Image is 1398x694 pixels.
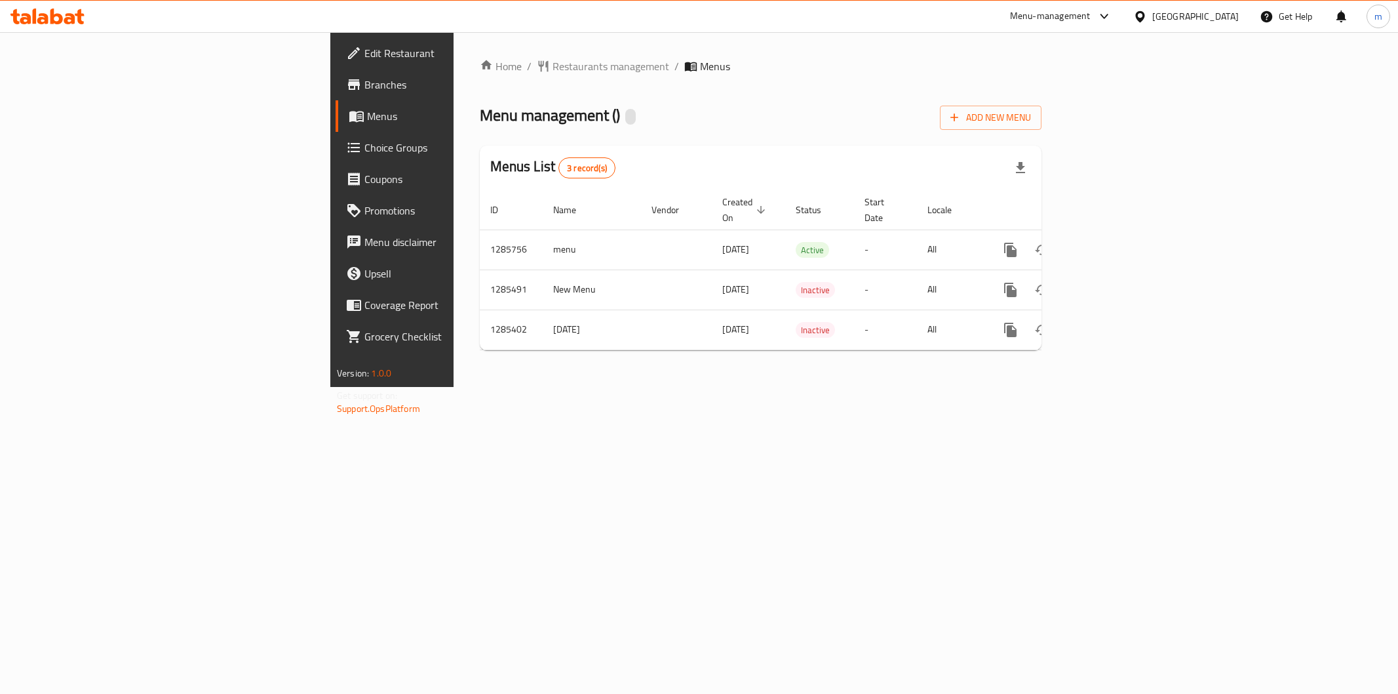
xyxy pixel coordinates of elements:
button: Change Status [1026,314,1058,346]
div: [GEOGRAPHIC_DATA] [1152,9,1239,24]
span: Name [553,202,593,218]
div: Export file [1005,152,1036,184]
span: Restaurants management [553,58,669,74]
a: Upsell [336,258,564,289]
span: Active [796,243,829,258]
button: Change Status [1026,274,1058,306]
span: Version: [337,365,369,382]
span: Vendor [651,202,696,218]
th: Actions [984,190,1131,230]
span: Menus [367,108,553,124]
span: Inactive [796,283,835,298]
div: Active [796,242,829,258]
a: Coupons [336,163,564,195]
h2: Menus List [490,157,615,178]
span: [DATE] [722,281,749,298]
td: - [854,310,917,350]
span: Created On [722,194,769,226]
span: Choice Groups [364,140,553,155]
td: - [854,270,917,310]
button: more [995,234,1026,266]
a: Restaurants management [537,58,669,74]
a: Menu disclaimer [336,226,564,258]
div: Menu-management [1010,9,1091,24]
span: Inactive [796,323,835,338]
a: Branches [336,69,564,100]
td: All [917,230,984,270]
a: Menus [336,100,564,132]
td: - [854,230,917,270]
span: Upsell [364,266,553,281]
span: Start Date [864,194,901,226]
button: more [995,314,1026,346]
span: Coupons [364,171,553,187]
button: Add New Menu [940,106,1041,130]
a: Promotions [336,195,564,226]
a: Choice Groups [336,132,564,163]
span: ID [490,202,515,218]
a: Grocery Checklist [336,321,564,352]
button: more [995,274,1026,306]
span: Menu management ( ) [480,100,620,130]
span: Add New Menu [950,110,1031,126]
span: [DATE] [722,241,749,258]
span: 1.0.0 [371,365,391,382]
a: Coverage Report [336,289,564,321]
span: Get support on: [337,387,397,404]
div: Total records count [558,157,615,178]
span: Menus [700,58,730,74]
td: New Menu [543,270,641,310]
td: All [917,270,984,310]
span: Status [796,202,838,218]
td: menu [543,230,641,270]
button: Change Status [1026,234,1058,266]
nav: breadcrumb [480,58,1041,74]
span: Edit Restaurant [364,45,553,61]
a: Edit Restaurant [336,37,564,69]
table: enhanced table [480,190,1131,350]
span: m [1374,9,1382,24]
span: Promotions [364,203,553,218]
a: Support.OpsPlatform [337,400,420,417]
span: Branches [364,77,553,92]
div: Inactive [796,282,835,298]
td: All [917,310,984,350]
span: Menu disclaimer [364,234,553,250]
span: [DATE] [722,321,749,338]
span: Coverage Report [364,297,553,313]
span: 3 record(s) [559,162,615,174]
div: Inactive [796,322,835,338]
span: Grocery Checklist [364,329,553,344]
td: [DATE] [543,310,641,350]
li: / [674,58,679,74]
span: Locale [927,202,969,218]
